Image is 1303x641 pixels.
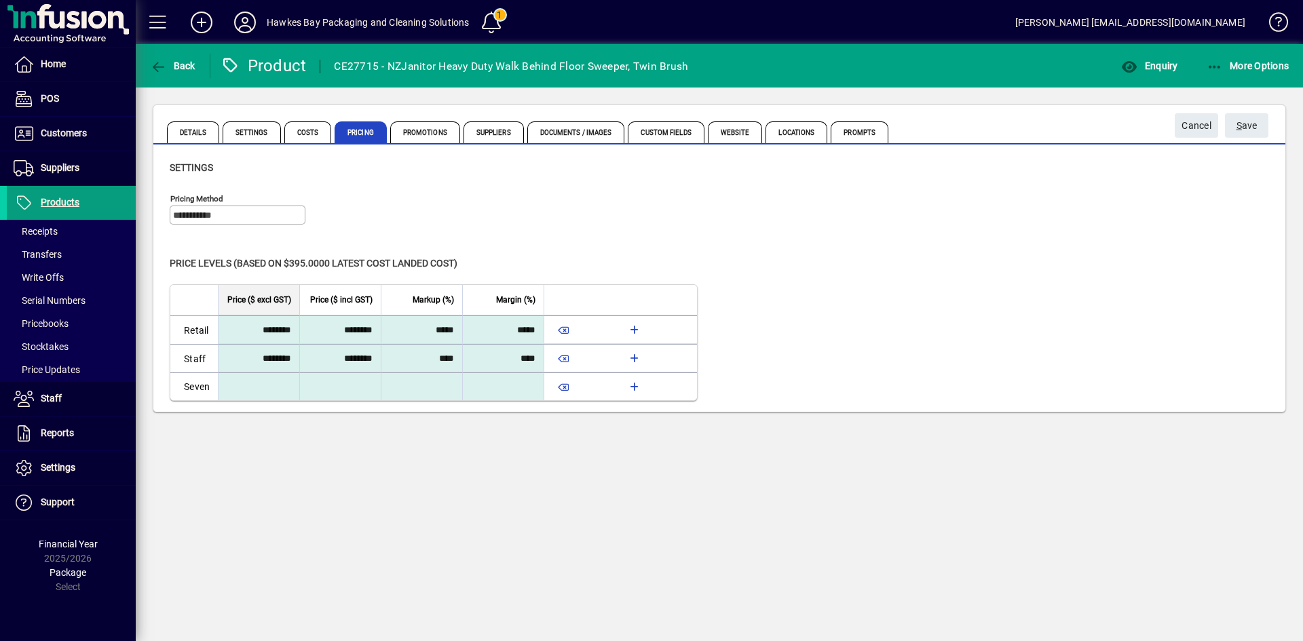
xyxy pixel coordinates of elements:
span: Price levels (based on $395.0000 Latest cost landed cost) [170,258,457,269]
td: Seven [170,372,218,400]
span: Locations [766,121,827,143]
span: Cancel [1182,115,1211,137]
span: Details [167,121,219,143]
td: Staff [170,344,218,372]
span: Price Updates [14,364,80,375]
span: Back [150,60,195,71]
a: Home [7,47,136,81]
span: Financial Year [39,539,98,549]
a: Price Updates [7,358,136,381]
span: Margin (%) [496,292,535,307]
button: Profile [223,10,267,35]
span: Transfers [14,249,62,260]
span: Custom Fields [628,121,704,143]
a: Serial Numbers [7,289,136,312]
span: Package [50,567,86,578]
span: Enquiry [1121,60,1177,71]
div: Hawkes Bay Packaging and Cleaning Solutions [267,12,470,33]
span: Pricing [335,121,387,143]
a: Suppliers [7,151,136,185]
a: Staff [7,382,136,416]
span: Customers [41,128,87,138]
div: [PERSON_NAME] [EMAIL_ADDRESS][DOMAIN_NAME] [1015,12,1245,33]
a: Receipts [7,220,136,243]
div: CE27715 - NZJanitor Heavy Duty Walk Behind Floor Sweeper, Twin Brush [334,56,688,77]
td: Retail [170,315,218,344]
span: Home [41,58,66,69]
mat-label: Pricing method [170,194,223,203]
span: Price ($ incl GST) [310,292,373,307]
app-page-header-button: Back [136,54,210,78]
button: Back [147,54,199,78]
a: Reports [7,416,136,450]
span: Settings [41,462,75,473]
button: Save [1225,113,1268,138]
span: Stocktakes [14,341,69,352]
span: Website [708,121,763,143]
a: Settings [7,451,136,485]
span: More Options [1207,60,1289,71]
span: Settings [170,162,213,173]
a: Knowledge Base [1259,3,1286,47]
span: Products [41,197,79,208]
span: POS [41,93,59,104]
button: Enquiry [1118,54,1181,78]
span: Write Offs [14,272,64,283]
a: Pricebooks [7,312,136,335]
span: Suppliers [41,162,79,173]
span: Receipts [14,226,58,237]
span: Markup (%) [413,292,454,307]
a: Transfers [7,243,136,266]
button: Add [180,10,223,35]
span: Settings [223,121,281,143]
span: Serial Numbers [14,295,86,306]
span: Price ($ excl GST) [227,292,291,307]
a: POS [7,82,136,116]
span: Pricebooks [14,318,69,329]
span: S [1236,120,1242,131]
span: Costs [284,121,332,143]
span: Suppliers [464,121,524,143]
a: Stocktakes [7,335,136,358]
a: Customers [7,117,136,151]
a: Support [7,486,136,520]
span: Prompts [831,121,888,143]
button: More Options [1203,54,1293,78]
div: Product [221,55,307,77]
span: ave [1236,115,1258,137]
span: Documents / Images [527,121,625,143]
span: Support [41,497,75,507]
button: Cancel [1175,113,1218,138]
span: Reports [41,427,74,438]
span: Staff [41,393,62,404]
a: Write Offs [7,266,136,289]
span: Promotions [390,121,460,143]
